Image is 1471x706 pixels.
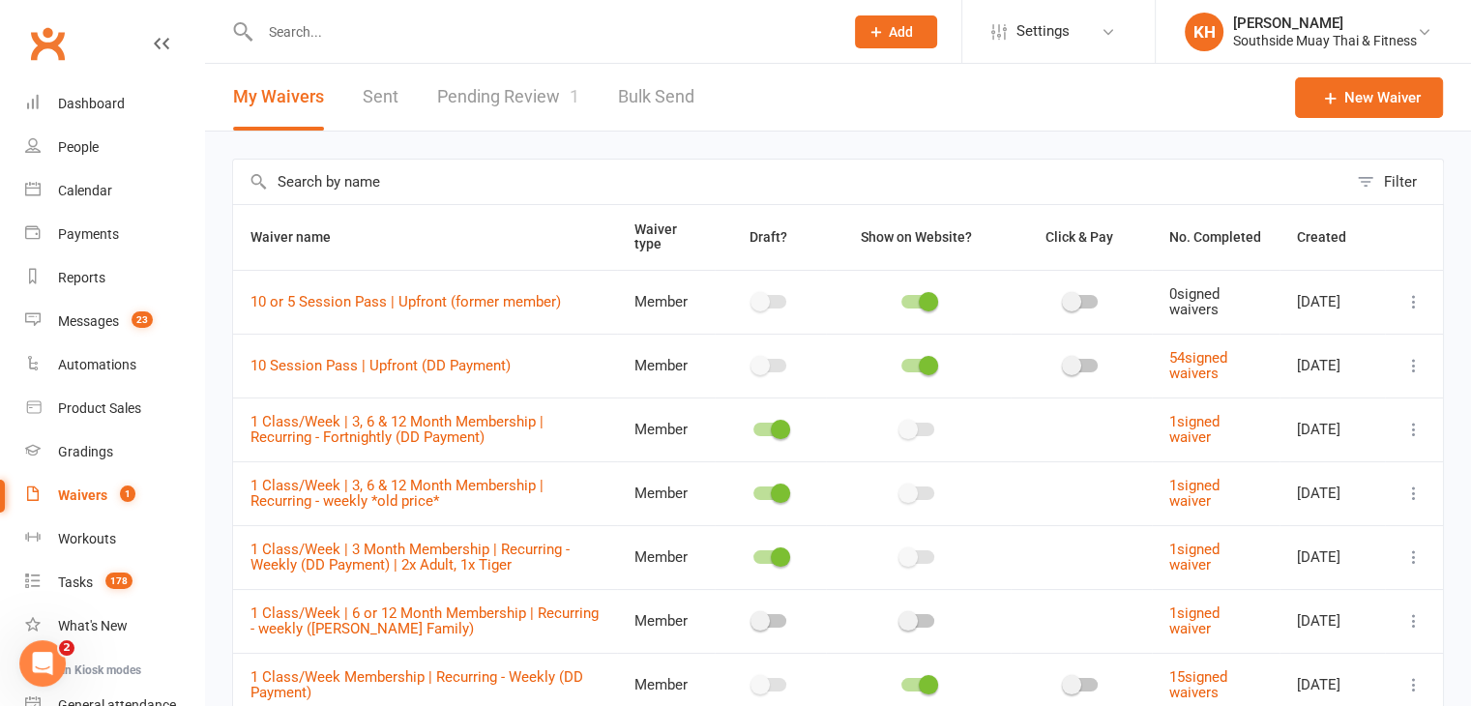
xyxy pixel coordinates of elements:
div: [PERSON_NAME] [1233,15,1417,32]
a: Pending Review1 [437,64,579,131]
a: 1 Class/Week | 3 Month Membership | Recurring - Weekly (DD Payment) | 2x Adult, 1x Tiger [250,541,570,574]
div: Waivers [58,487,107,503]
div: Payments [58,226,119,242]
a: 54signed waivers [1169,349,1227,383]
a: New Waiver [1295,77,1443,118]
span: 23 [132,311,153,328]
td: [DATE] [1280,334,1385,397]
a: 10 Session Pass | Upfront (DD Payment) [250,357,511,374]
div: Tasks [58,574,93,590]
div: Gradings [58,444,113,459]
a: People [25,126,204,169]
a: Dashboard [25,82,204,126]
div: Reports [58,270,105,285]
td: Member [617,270,715,334]
button: Waiver name [250,225,352,249]
td: [DATE] [1280,461,1385,525]
a: 1 Class/Week Membership | Recurring - Weekly (DD Payment) [250,668,583,702]
a: Clubworx [23,19,72,68]
span: 178 [105,573,132,589]
span: Waiver name [250,229,352,245]
td: Member [617,334,715,397]
a: 1signed waiver [1169,541,1220,574]
a: 1 Class/Week | 6 or 12 Month Membership | Recurring - weekly ([PERSON_NAME] Family) [250,604,599,638]
div: Calendar [58,183,112,198]
button: Add [855,15,937,48]
th: No. Completed [1152,205,1280,270]
td: [DATE] [1280,589,1385,653]
a: 1 Class/Week | 3, 6 & 12 Month Membership | Recurring - Fortnightly (DD Payment) [250,413,544,447]
span: 0 signed waivers [1169,285,1220,319]
span: Created [1297,229,1368,245]
span: Settings [1016,10,1070,53]
a: Waivers 1 [25,474,204,517]
button: Created [1297,225,1368,249]
a: 1signed waiver [1169,413,1220,447]
div: Dashboard [58,96,125,111]
button: Click & Pay [1028,225,1134,249]
span: 1 [570,86,579,106]
div: Filter [1384,170,1417,193]
a: Sent [363,64,398,131]
div: People [58,139,99,155]
div: Messages [58,313,119,329]
td: Member [617,397,715,461]
span: Add [889,24,913,40]
th: Waiver type [617,205,715,270]
span: Show on Website? [861,229,972,245]
a: Messages 23 [25,300,204,343]
span: Draft? [750,229,787,245]
a: What's New [25,604,204,648]
button: Filter [1347,160,1443,204]
div: Workouts [58,531,116,546]
input: Search by name [233,160,1347,204]
td: [DATE] [1280,397,1385,461]
a: Product Sales [25,387,204,430]
a: 15signed waivers [1169,668,1227,702]
a: Tasks 178 [25,561,204,604]
span: 1 [120,485,135,502]
a: Gradings [25,430,204,474]
td: Member [617,589,715,653]
a: 10 or 5 Session Pass | Upfront (former member) [250,293,561,310]
span: Click & Pay [1045,229,1113,245]
a: Workouts [25,517,204,561]
button: Show on Website? [843,225,993,249]
button: Draft? [732,225,809,249]
a: Reports [25,256,204,300]
iframe: Intercom live chat [19,640,66,687]
div: Southside Muay Thai & Fitness [1233,32,1417,49]
a: 1signed waiver [1169,604,1220,638]
button: My Waivers [233,64,324,131]
div: KH [1185,13,1223,51]
a: Automations [25,343,204,387]
a: Payments [25,213,204,256]
a: 1 Class/Week | 3, 6 & 12 Month Membership | Recurring - weekly *old price* [250,477,544,511]
div: Automations [58,357,136,372]
div: What's New [58,618,128,633]
td: [DATE] [1280,525,1385,589]
td: Member [617,461,715,525]
span: 2 [59,640,74,656]
td: [DATE] [1280,270,1385,334]
input: Search... [254,18,830,45]
td: Member [617,525,715,589]
a: 1signed waiver [1169,477,1220,511]
a: Calendar [25,169,204,213]
div: Product Sales [58,400,141,416]
a: Bulk Send [618,64,694,131]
